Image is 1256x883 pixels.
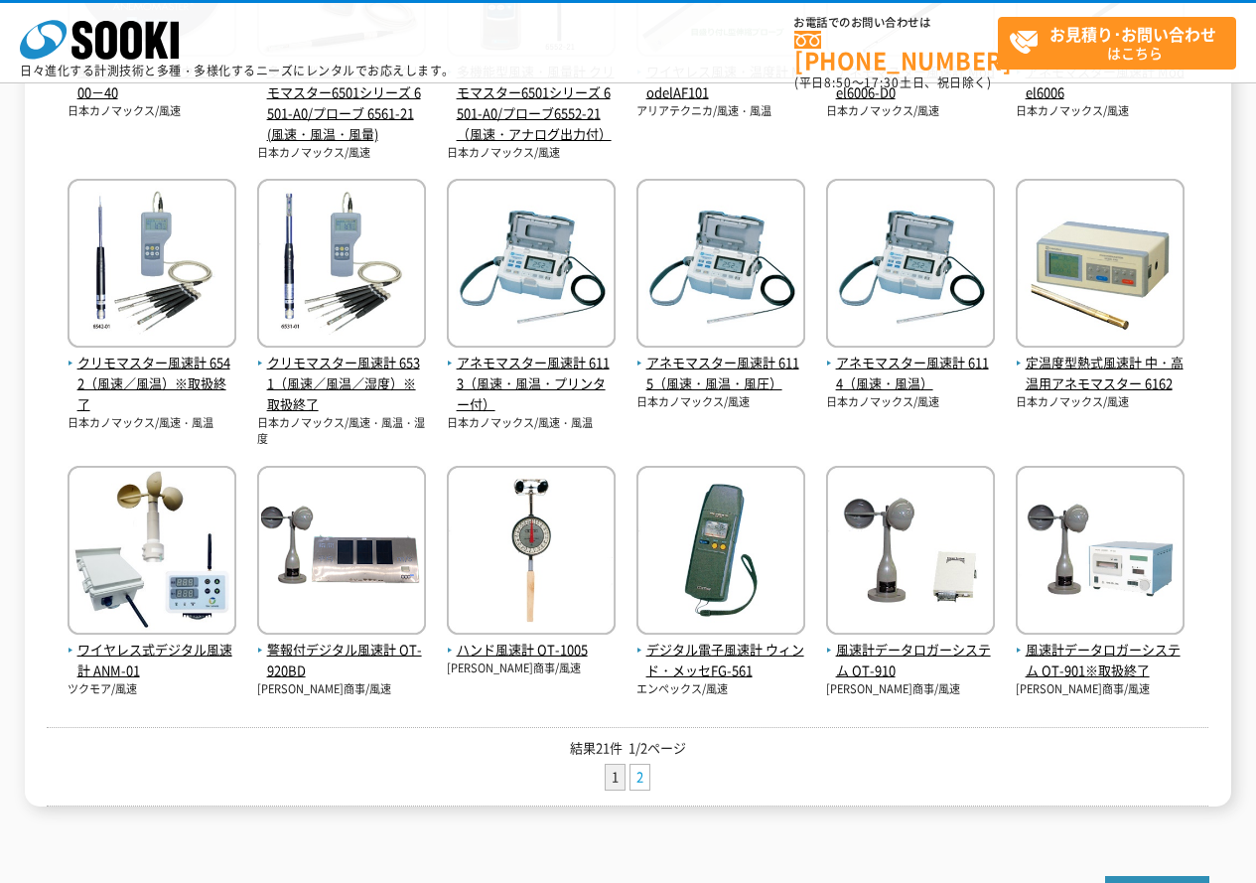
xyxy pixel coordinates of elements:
span: お電話でのお問い合わせは [794,17,998,29]
span: 定温度型熱式風速計 中・高温用アネモマスター 6162 [1016,353,1185,394]
img: OT-901※取扱終了 [1016,466,1185,640]
p: ツクモア/風速 [68,681,236,698]
p: [PERSON_NAME]商事/風速 [447,661,616,677]
p: [PERSON_NAME]商事/風速 [1016,681,1185,698]
img: 6531（風速／風温／湿度）※取扱終了 [257,179,426,353]
a: ワイヤレス式デジタル風速計 ANM-01 [68,620,236,681]
a: 2 [630,765,649,790]
p: エンペックス/風速 [636,681,805,698]
span: 多機能型風速・風量計 クリモマスター6501シリーズ 6501-A0/プローブ6552-21（風速・アナログ出力付） [447,62,616,144]
p: 日本カノマックス/風速 [826,103,995,120]
img: 6542（風速／風温）※取扱終了 [68,179,236,353]
p: 日々進化する計測技術と多種・多様化するニーズにレンタルでお応えします。 [20,65,455,76]
span: アネモマスター風速計 6115（風速・風温・風圧） [636,353,805,394]
img: OT-920BD [257,466,426,640]
a: 多機能型風速・風量計 クリモマスター6501シリーズ 6501-A0/プローブ 6561-21(風速・風温・風量) [257,42,426,145]
a: アネモマスター風速計 6114（風速・風温） [826,333,995,394]
p: アリアテクニカ/風速・風温 [636,103,805,120]
span: ワイヤレス式デジタル風速計 ANM-01 [68,640,236,681]
img: 6113（風速・風温・プリンター付） [447,179,616,353]
img: OT-910 [826,466,995,640]
span: 風速計データロガーシステム OT-910 [826,640,995,681]
p: 日本カノマックス/風速・風温・湿度 [257,415,426,448]
p: 日本カノマックス/風速 [636,394,805,411]
a: 多機能型風速・風量計 クリモマスター6501シリーズ 6501-A0/プローブ6552-21（風速・アナログ出力付） [447,42,616,145]
img: ANM-01 [68,466,236,640]
span: 風速計データロガーシステム OT-901※取扱終了 [1016,640,1185,681]
a: 風速計データロガーシステム OT-901※取扱終了 [1016,620,1185,681]
a: 警報付デジタル風速計 OT-920BD [257,620,426,681]
img: OT-1005 [447,466,616,640]
p: 日本カノマックス/風速・風温 [68,415,236,432]
span: 8:50 [824,74,852,91]
span: アネモマスター風速計 6113（風速・風温・プリンター付） [447,353,616,414]
a: アネモマスター風速計 6115（風速・風温・風圧） [636,333,805,394]
span: クリモマスター風速計 6542（風速／風温）※取扱終了 [68,353,236,414]
span: アネモマスター風速計 6114（風速・風温） [826,353,995,394]
a: 風速計データロガーシステム OT-910 [826,620,995,681]
p: [PERSON_NAME]商事/風速 [826,681,995,698]
img: 6162 [1016,179,1185,353]
p: 日本カノマックス/風速・風温 [447,415,616,432]
a: デジタル電子風速計 ウィンド・メッセFG-561 [636,620,805,681]
strong: お見積り･お問い合わせ [1049,22,1216,46]
a: ハンド風速計 OT-1005 [447,620,616,662]
span: デジタル電子風速計 ウィンド・メッセFG-561 [636,640,805,681]
a: お見積り･お問い合わせはこちら [998,17,1236,70]
p: 日本カノマックス/風速 [68,103,236,120]
a: クリモマスター風速計 6542（風速／風温）※取扱終了 [68,333,236,415]
img: ウィンド・メッセFG-561 [636,466,805,640]
img: 6114（風速・風温） [826,179,995,353]
a: クリモマスター風速計 6531（風速／風温／湿度）※取扱終了 [257,333,426,415]
p: 結果21件 1/2ページ [47,738,1208,759]
span: 警報付デジタル風速計 OT-920BD [257,640,426,681]
span: クリモマスター風速計 6531（風速／風温／湿度）※取扱終了 [257,353,426,414]
p: 日本カノマックス/風速 [1016,103,1185,120]
span: 多機能型風速・風量計 クリモマスター6501シリーズ 6501-A0/プローブ 6561-21(風速・風温・風量) [257,62,426,144]
span: (平日 ～ 土日、祝日除く) [794,74,991,91]
a: 定温度型熱式風速計 中・高温用アネモマスター 6162 [1016,333,1185,394]
span: 17:30 [864,74,900,91]
p: 日本カノマックス/風速 [257,145,426,162]
a: [PHONE_NUMBER] [794,31,998,72]
span: ハンド風速計 OT-1005 [447,640,616,661]
p: 日本カノマックス/風速 [1016,394,1185,411]
p: 日本カノマックス/風速 [826,394,995,411]
a: アネモマスター風速計 6113（風速・風温・プリンター付） [447,333,616,415]
img: 6115（風速・風温・風圧） [636,179,805,353]
li: 1 [605,764,626,791]
p: [PERSON_NAME]商事/風速 [257,681,426,698]
p: 日本カノマックス/風速 [447,145,616,162]
span: はこちら [1009,18,1235,68]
